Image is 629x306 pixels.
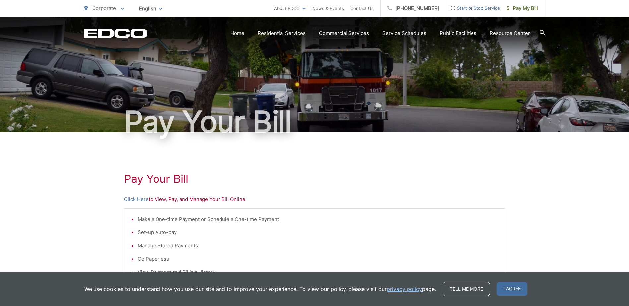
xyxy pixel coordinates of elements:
[124,195,149,203] a: Click Here
[138,255,498,263] li: Go Paperless
[497,282,527,296] span: I agree
[312,4,344,12] a: News & Events
[138,268,498,276] li: View Payment and Billing History
[350,4,374,12] a: Contact Us
[84,29,147,38] a: EDCD logo. Return to the homepage.
[319,29,369,37] a: Commercial Services
[230,29,244,37] a: Home
[382,29,426,37] a: Service Schedules
[134,3,167,14] span: English
[84,285,436,293] p: We use cookies to understand how you use our site and to improve your experience. To view our pol...
[124,195,505,203] p: to View, Pay, and Manage Your Bill Online
[440,29,476,37] a: Public Facilities
[274,4,306,12] a: About EDCO
[490,29,530,37] a: Resource Center
[507,4,538,12] span: Pay My Bill
[84,105,545,138] h1: Pay Your Bill
[387,285,422,293] a: privacy policy
[138,215,498,223] li: Make a One-time Payment or Schedule a One-time Payment
[124,172,505,185] h1: Pay Your Bill
[92,5,116,11] span: Corporate
[138,242,498,250] li: Manage Stored Payments
[258,29,306,37] a: Residential Services
[138,229,498,236] li: Set-up Auto-pay
[443,282,490,296] a: Tell me more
